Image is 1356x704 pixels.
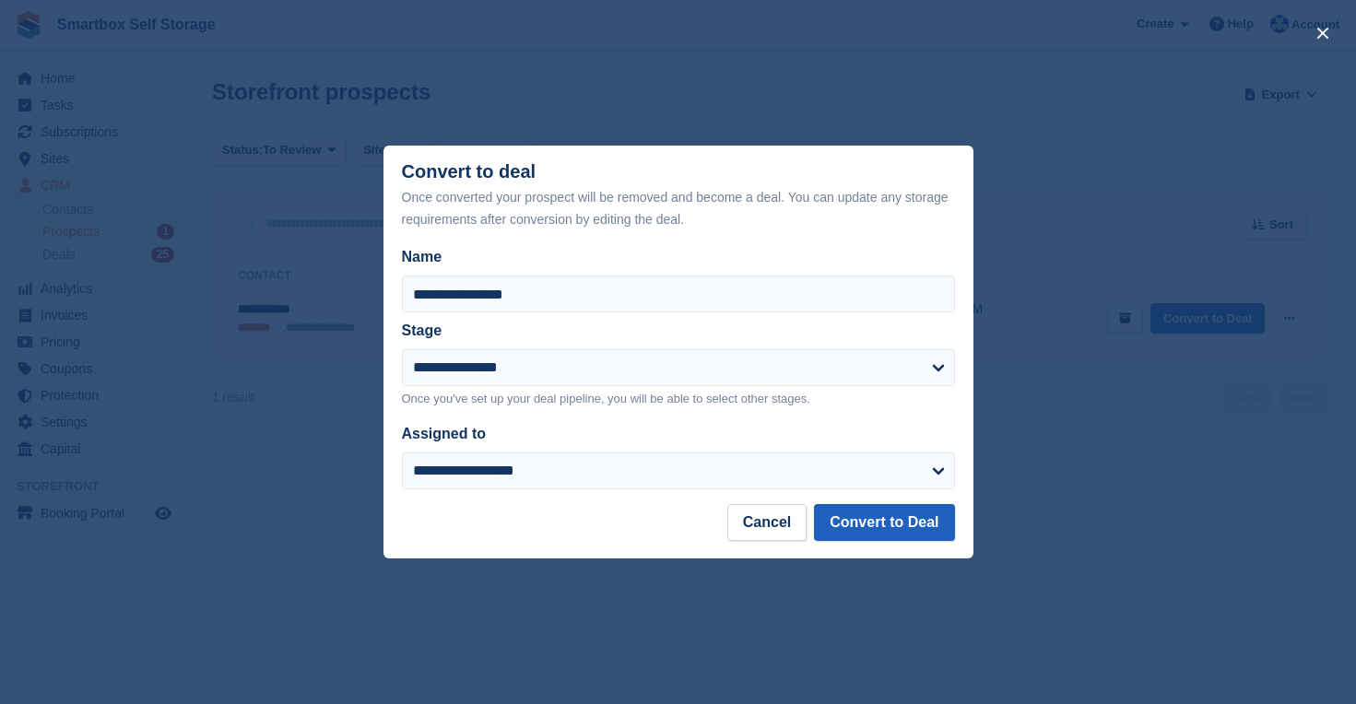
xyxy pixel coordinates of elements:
label: Assigned to [402,426,487,441]
div: Once converted your prospect will be removed and become a deal. You can update any storage requir... [402,186,955,230]
p: Once you've set up your deal pipeline, you will be able to select other stages. [402,390,955,408]
button: close [1308,18,1338,48]
label: Stage [402,323,442,338]
label: Name [402,246,955,268]
div: Convert to deal [402,161,955,230]
button: Convert to Deal [814,504,954,541]
button: Cancel [727,504,807,541]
